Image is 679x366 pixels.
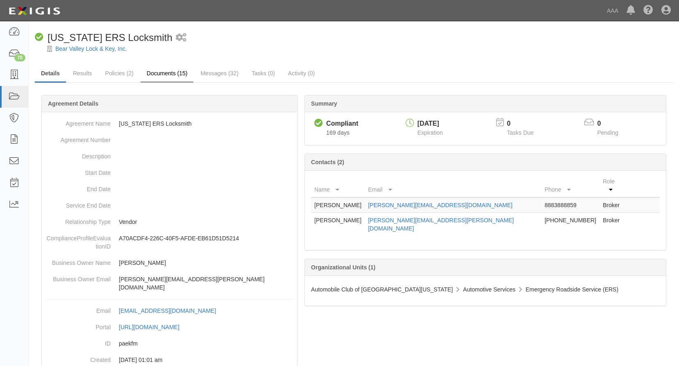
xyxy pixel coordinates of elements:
[418,119,443,129] div: [DATE]
[45,319,111,331] dt: Portal
[600,213,627,236] td: Broker
[55,45,127,52] a: Bear Valley Lock & Key, Inc.
[282,65,321,81] a: Activity (0)
[119,259,294,267] p: [PERSON_NAME]
[119,275,294,291] p: [PERSON_NAME][EMAIL_ADDRESS][PERSON_NAME][DOMAIN_NAME]
[365,174,541,197] th: Email
[311,174,365,197] th: Name
[541,174,600,197] th: Phone
[507,119,544,129] p: 0
[541,213,600,236] td: [PHONE_NUMBER]
[418,129,443,136] span: Expiration
[119,307,225,314] a: [EMAIL_ADDRESS][DOMAIN_NAME]
[67,65,98,81] a: Results
[48,32,173,43] span: [US_STATE] ERS Locksmith
[45,335,111,348] dt: ID
[45,214,111,226] dt: Relationship Type
[507,129,534,136] span: Tasks Due
[176,34,186,42] i: 1 scheduled workflow
[311,159,344,165] b: Contacts (2)
[45,115,111,128] dt: Agreement Name
[597,129,618,136] span: Pending
[643,6,653,16] i: Help Center - Complianz
[245,65,281,81] a: Tasks (0)
[141,65,194,83] a: Documents (15)
[311,213,365,236] td: [PERSON_NAME]
[35,33,43,42] i: Compliant
[45,115,294,132] dd: [US_STATE] ERS Locksmith
[35,31,173,45] div: California ERS Locksmith
[600,197,627,213] td: Broker
[45,132,111,144] dt: Agreement Number
[600,174,627,197] th: Role
[194,65,245,81] a: Messages (32)
[597,119,629,129] p: 0
[6,4,63,18] img: logo-5460c22ac91f19d4615b14bd174203de0afe785f0fc80cf4dbbc73dc1793850b.png
[48,100,98,107] b: Agreement Details
[119,307,216,315] div: [EMAIL_ADDRESS][DOMAIN_NAME]
[45,214,294,230] dd: Vendor
[311,197,365,213] td: [PERSON_NAME]
[541,197,600,213] td: 8883888859
[326,119,358,129] div: Compliant
[45,352,111,364] dt: Created
[368,217,514,232] a: [PERSON_NAME][EMAIL_ADDRESS][PERSON_NAME][DOMAIN_NAME]
[14,54,25,61] div: 70
[99,65,140,81] a: Policies (2)
[311,264,375,271] b: Organizational Units (1)
[45,197,111,210] dt: Service End Date
[45,165,111,177] dt: Start Date
[603,2,622,19] a: AAA
[368,202,512,208] a: [PERSON_NAME][EMAIL_ADDRESS][DOMAIN_NAME]
[45,181,111,193] dt: End Date
[45,271,111,283] dt: Business Owner Email
[45,303,111,315] dt: Email
[526,286,618,293] span: Emergency Roadside Service (ERS)
[35,65,66,83] a: Details
[326,129,350,136] span: Since 04/07/2025
[314,119,323,128] i: Compliant
[45,148,111,160] dt: Description
[119,234,294,242] p: A70ACDF4-226C-40F5-AFDE-EB61D51D5214
[311,286,453,293] span: Automobile Club of [GEOGRAPHIC_DATA][US_STATE]
[45,335,294,352] dd: paekfm
[463,286,515,293] span: Automotive Services
[311,100,337,107] b: Summary
[45,230,111,251] dt: ComplianceProfileEvaluationID
[45,255,111,267] dt: Business Owner Name
[119,324,188,330] a: [URL][DOMAIN_NAME]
